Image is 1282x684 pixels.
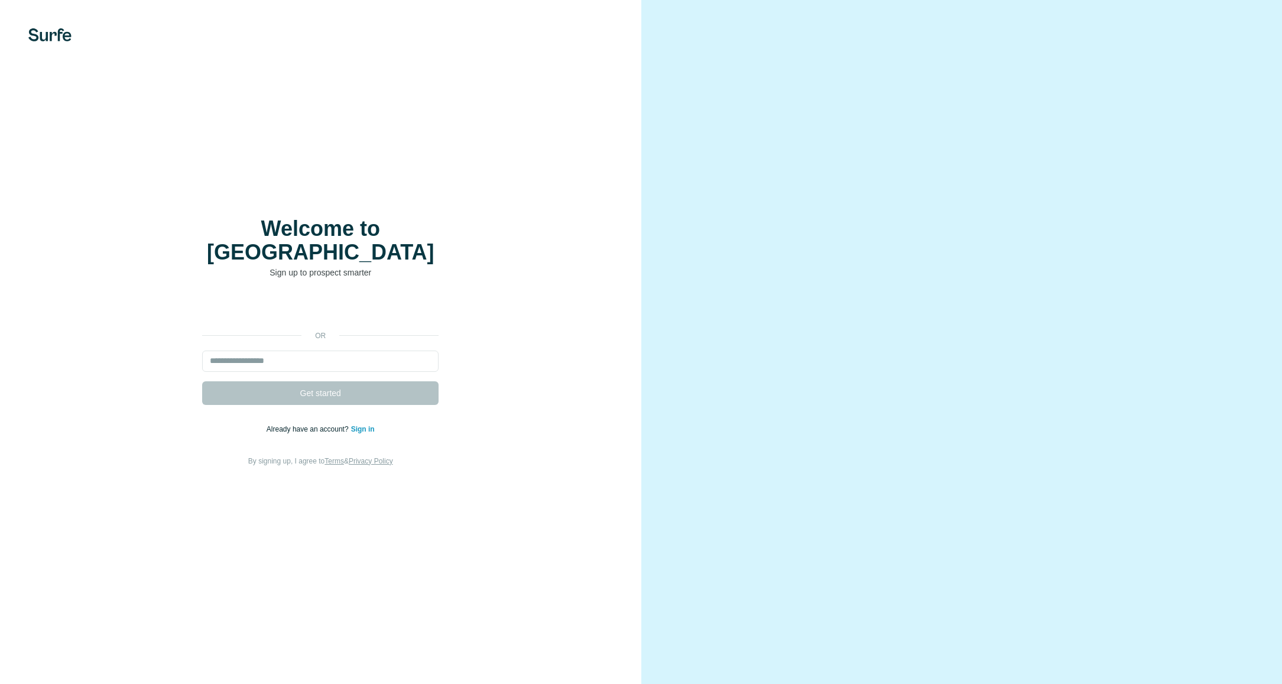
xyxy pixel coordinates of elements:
[324,457,344,465] a: Terms
[351,425,375,433] a: Sign in
[301,330,339,341] p: or
[202,267,439,278] p: Sign up to prospect smarter
[28,28,72,41] img: Surfe's logo
[196,296,444,322] iframe: Sign in with Google Button
[248,457,393,465] span: By signing up, I agree to &
[349,457,393,465] a: Privacy Policy
[202,217,439,264] h1: Welcome to [GEOGRAPHIC_DATA]
[267,425,351,433] span: Already have an account?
